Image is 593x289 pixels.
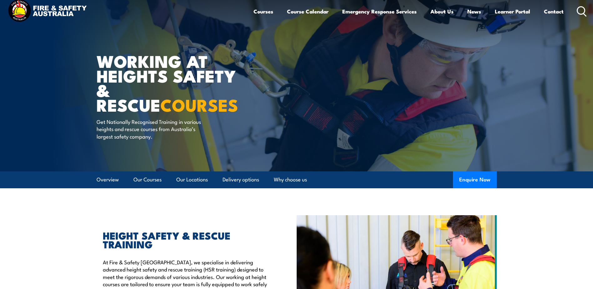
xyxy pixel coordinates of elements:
a: Courses [254,3,273,20]
a: About Us [430,3,454,20]
button: Enquire Now [453,171,497,188]
a: Overview [97,171,119,188]
a: Delivery options [223,171,259,188]
h1: WORKING AT HEIGHTS SAFETY & RESCUE [97,53,251,112]
a: Emergency Response Services [342,3,417,20]
a: News [467,3,481,20]
a: Why choose us [274,171,307,188]
a: Our Locations [176,171,208,188]
a: Our Courses [133,171,162,188]
p: Get Nationally Recognised Training in various heights and rescue courses from Australia’s largest... [97,118,211,140]
strong: COURSES [160,91,238,117]
a: Course Calendar [287,3,329,20]
h2: HEIGHT SAFETY & RESCUE TRAINING [103,231,268,248]
a: Contact [544,3,564,20]
a: Learner Portal [495,3,530,20]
